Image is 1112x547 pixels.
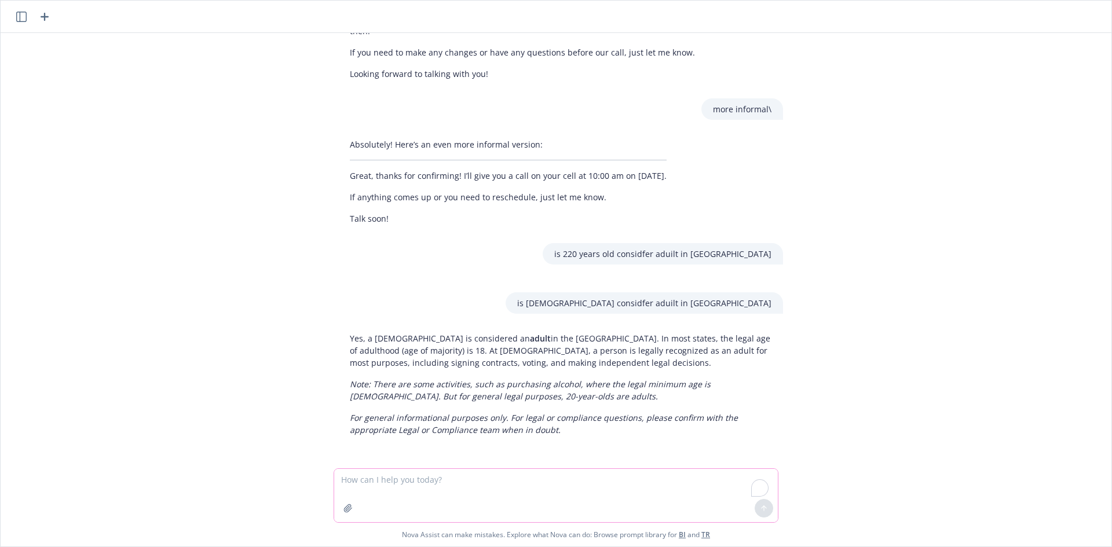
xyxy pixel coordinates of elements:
span: Nova Assist can make mistakes. Explore what Nova can do: Browse prompt library for and [402,523,710,546]
p: Absolutely! Here’s an even more informal version: [350,138,667,150]
p: Yes, a [DEMOGRAPHIC_DATA] is considered an in the [GEOGRAPHIC_DATA]. In most states, the legal ag... [350,332,771,369]
em: For general informational purposes only. For legal or compliance questions, please confirm with t... [350,412,738,435]
p: is 220 years old considfer aduilt in [GEOGRAPHIC_DATA] [554,248,771,260]
p: more informal\ [713,103,771,115]
p: Looking forward to talking with you! [350,68,771,80]
textarea: To enrich screen reader interactions, please activate Accessibility in Grammarly extension settings [334,469,778,522]
p: If you need to make any changes or have any questions before our call, just let me know. [350,46,771,58]
p: Talk soon! [350,212,667,225]
a: TR [701,530,710,539]
p: is [DEMOGRAPHIC_DATA] considfer aduilt in [GEOGRAPHIC_DATA] [517,297,771,309]
span: adult [530,333,551,344]
em: Note: There are some activities, such as purchasing alcohol, where the legal minimum age is [DEMO... [350,379,711,402]
p: Great, thanks for confirming! I’ll give you a call on your cell at 10:00 am on [DATE]. [350,170,667,182]
a: BI [679,530,686,539]
p: If anything comes up or you need to reschedule, just let me know. [350,191,667,203]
